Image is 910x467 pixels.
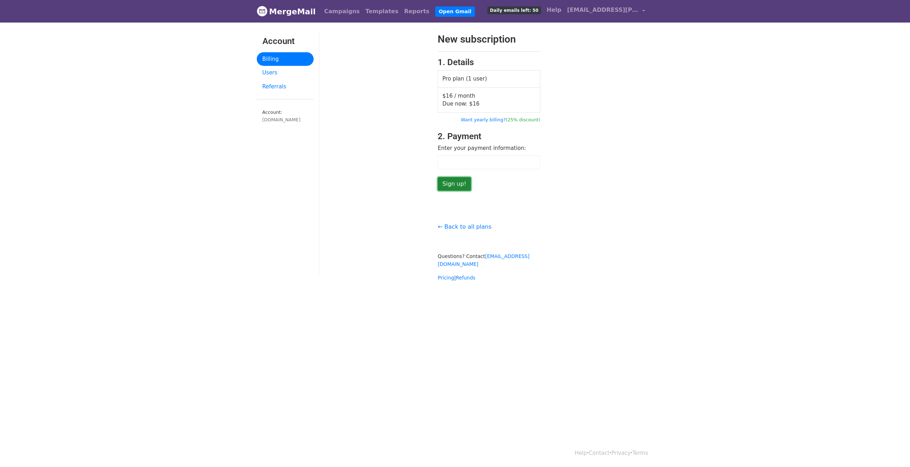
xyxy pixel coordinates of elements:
[262,116,308,123] div: [DOMAIN_NAME]
[874,433,910,467] iframe: Chat Widget
[438,275,454,281] a: Pricing
[257,66,314,80] a: Users
[438,144,526,152] label: Enter your payment information:
[611,450,630,456] a: Privacy
[564,3,648,20] a: [EMAIL_ADDRESS][PERSON_NAME][DOMAIN_NAME]
[874,433,910,467] div: Виджет чата
[257,4,316,19] a: MergeMail
[575,450,587,456] a: Help
[506,117,540,122] span: (25% discount)
[257,80,314,94] a: Referrals
[442,101,479,107] span: Due now: $
[438,177,471,191] input: Sign up!
[632,450,648,456] a: Terms
[438,253,529,267] a: [EMAIL_ADDRESS][DOMAIN_NAME]
[401,4,432,19] a: Reports
[473,101,479,107] span: 16
[321,4,363,19] a: Campaigns
[461,117,540,122] a: Want yearly billing?(25% discount)
[456,275,476,281] a: Refunds
[567,6,639,14] span: [EMAIL_ADDRESS][PERSON_NAME][DOMAIN_NAME]
[435,6,475,17] a: Open Gmail
[487,6,541,14] span: Daily emails left: 50
[442,159,536,165] iframe: Защищенное окно для ввода данных оплаты картой
[589,450,609,456] a: Contact
[438,70,540,88] td: Pro plan (1 user)
[363,4,401,19] a: Templates
[484,3,543,17] a: Daily emails left: 50
[438,57,540,68] h3: 1. Details
[438,275,475,281] small: |
[544,3,564,17] a: Help
[438,223,491,230] a: ← Back to all plans
[257,6,267,16] img: MergeMail logo
[438,33,540,45] h2: New subscription
[257,52,314,66] a: Billing
[262,110,308,123] small: Account:
[262,36,308,47] h3: Account
[438,87,540,112] td: $16 / month
[438,131,540,142] h3: 2. Payment
[438,253,529,267] small: Questions? Contact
